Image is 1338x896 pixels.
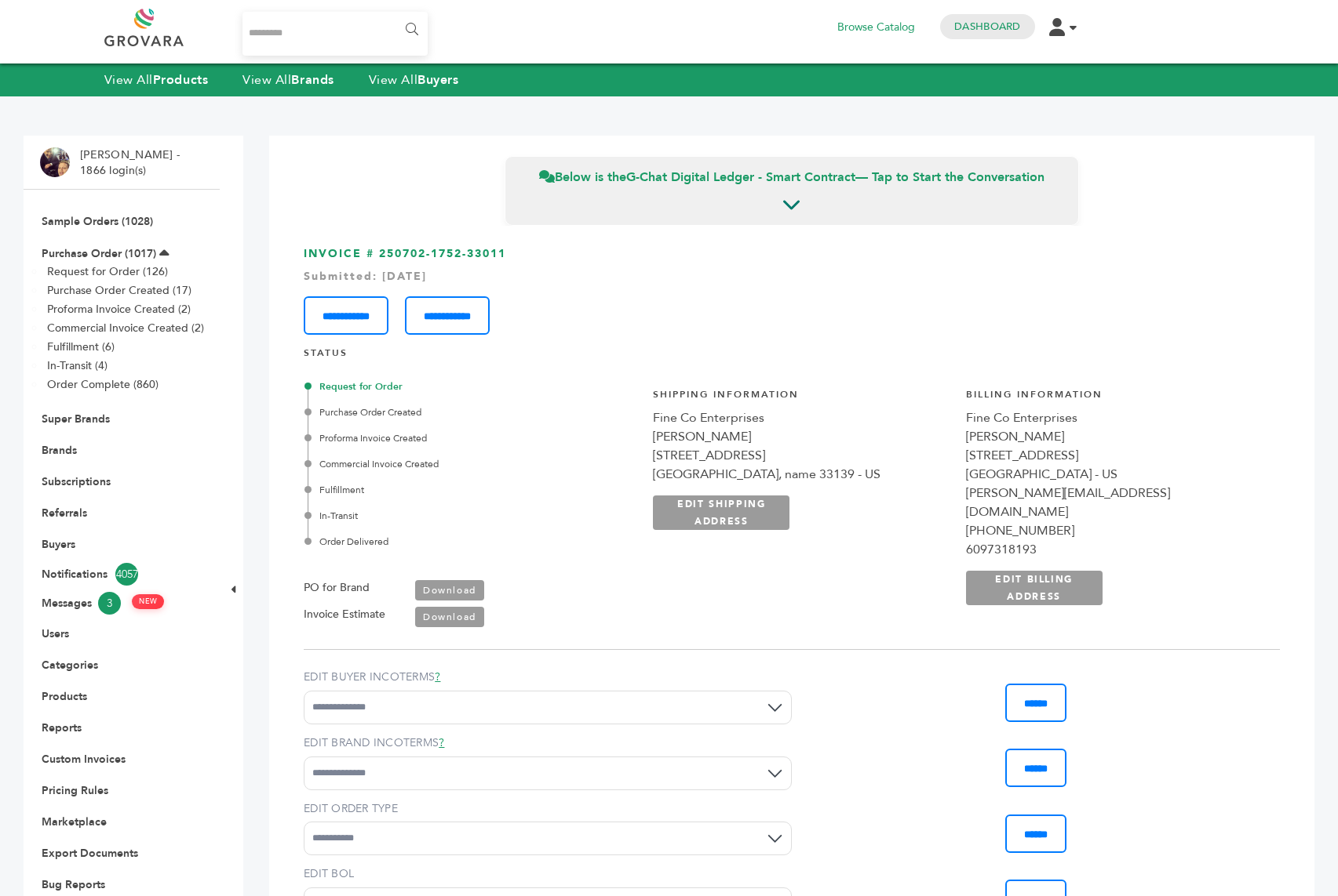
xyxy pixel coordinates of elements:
a: Super Brands [42,412,110,426]
div: 6097318193 [966,540,1263,559]
a: Export Documents [42,846,138,861]
a: View AllBrands [242,71,334,89]
a: Fulfillment (6) [47,339,115,354]
div: [PERSON_NAME] [653,427,950,446]
span: NEW [132,594,164,609]
label: EDIT BUYER INCOTERMS [304,669,792,685]
div: [GEOGRAPHIC_DATA] - US [966,465,1263,484]
a: Pricing Rules [42,783,108,798]
li: [PERSON_NAME] - 1866 login(s) [80,147,184,178]
a: View AllBuyers [369,71,459,89]
a: Reports [42,720,82,735]
span: 4057 [115,563,138,586]
a: Categories [42,658,98,673]
a: Proforma Invoice Created (2) [47,302,191,317]
div: [STREET_ADDRESS] [653,446,950,465]
strong: Products [153,71,208,89]
a: EDIT BILLING ADDRESS [966,571,1103,605]
a: Dashboard [954,20,1020,34]
div: Purchase Order Created [308,405,636,419]
strong: G-Chat Digital Ledger - Smart Contract [626,169,855,186]
a: Download [415,607,484,627]
label: PO for Brand [304,579,370,597]
a: ? [439,735,444,750]
a: Purchase Order (1017) [42,246,156,261]
a: Users [42,626,69,641]
div: Commercial Invoice Created [308,457,636,471]
a: Buyers [42,537,75,552]
a: Products [42,689,87,704]
div: Order Delivered [308,535,636,549]
a: Brands [42,443,77,458]
h4: STATUS [304,346,1280,368]
div: [GEOGRAPHIC_DATA], name 33139 - US [653,465,950,484]
span: Below is the — Tap to Start the Conversation [539,169,1045,186]
strong: Buyers [417,71,458,89]
div: [PHONE_NUMBER] [966,521,1263,540]
div: [PERSON_NAME] [966,427,1263,446]
a: Order Complete (860) [47,377,159,392]
span: 3 [98,592,121,615]
a: Commercial Invoice Created (2) [47,321,204,336]
a: Sample Orders (1028) [42,214,153,229]
a: ? [435,669,440,684]
div: [PERSON_NAME][EMAIL_ADDRESS][DOMAIN_NAME] [966,484,1263,521]
div: In-Transit [308,509,636,523]
a: In-Transit (4) [47,358,108,373]
label: EDIT ORDER TYPE [304,801,792,817]
h4: Billing Information [966,388,1263,409]
label: EDIT BRAND INCOTERMS [304,735,792,751]
a: Messages3 NEW [42,592,202,615]
div: Fine Co Enterprises [653,408,950,427]
h4: Shipping Information [653,388,950,409]
div: Fine Co Enterprises [966,408,1263,427]
label: EDIT BOL [304,866,792,882]
div: Proforma Invoice Created [308,431,636,445]
a: Bug Reports [42,877,105,892]
strong: Brands [291,71,334,89]
a: Purchase Order Created (17) [47,283,191,298]
a: Custom Invoices [42,752,126,767]
div: [STREET_ADDRESS] [966,446,1263,465]
a: Browse Catalog [837,19,915,36]
div: Fulfillment [308,483,636,497]
a: Subscriptions [42,474,111,489]
h3: INVOICE # 250702-1752-33011 [304,246,1280,335]
a: EDIT SHIPPING ADDRESS [653,495,789,530]
div: Request for Order [308,379,636,394]
a: Marketplace [42,814,107,829]
a: Notifications4057 [42,563,202,586]
a: Referrals [42,506,87,521]
a: Download [415,580,484,600]
div: Submitted: [DATE] [304,269,1280,285]
a: View AllProducts [104,71,209,89]
label: Invoice Estimate [304,605,385,624]
a: Request for Order (126) [47,264,168,279]
input: Search... [242,12,428,56]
